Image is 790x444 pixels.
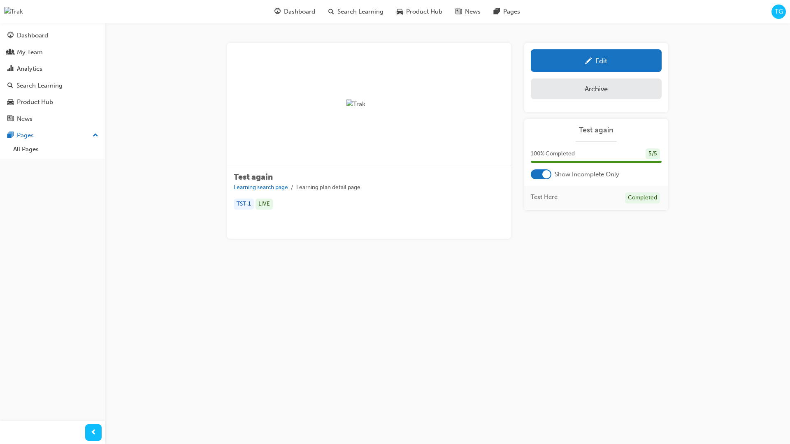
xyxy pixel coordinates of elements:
div: LIVE [256,199,273,210]
a: Analytics [3,61,102,76]
a: car-iconProduct Hub [390,3,449,20]
span: Dashboard [284,7,315,16]
button: DashboardMy TeamAnalyticsSearch LearningProduct HubNews [3,26,102,128]
span: car-icon [397,7,403,17]
span: search-icon [328,7,334,17]
span: Test Here [531,192,558,202]
a: pages-iconPages [487,3,527,20]
div: Search Learning [16,81,63,90]
div: News [17,114,33,124]
span: news-icon [455,7,462,17]
button: TG [771,5,786,19]
a: search-iconSearch Learning [322,3,390,20]
li: Learning plan detail page [296,183,360,192]
span: Show Incomplete Only [555,170,619,179]
span: Pages [503,7,520,16]
span: 100 % Completed [531,149,575,159]
a: Learning search page [234,184,288,191]
div: Edit [595,57,607,65]
a: Product Hub [3,95,102,110]
a: My Team [3,45,102,60]
button: Pages [3,128,102,143]
span: pages-icon [494,7,500,17]
a: Test again [531,125,662,135]
a: news-iconNews [449,3,487,20]
span: up-icon [93,130,98,141]
a: Dashboard [3,28,102,43]
div: My Team [17,48,43,57]
div: Pages [17,131,34,140]
div: Completed [625,192,660,203]
span: Product Hub [406,7,442,16]
a: All Pages [10,143,102,156]
span: News [465,7,481,16]
span: people-icon [7,49,14,56]
div: Dashboard [17,31,48,40]
span: TG [775,7,783,16]
div: Product Hub [17,97,53,107]
span: prev-icon [91,428,97,438]
span: Search Learning [337,7,383,16]
a: Edit [531,49,662,72]
div: TST-1 [234,199,254,210]
span: pencil-icon [585,58,592,66]
div: Archive [585,85,608,93]
a: guage-iconDashboard [268,3,322,20]
img: Trak [346,99,392,109]
span: pages-icon [7,132,14,139]
span: search-icon [7,82,13,90]
div: 5 / 5 [646,148,660,160]
span: chart-icon [7,65,14,73]
span: guage-icon [274,7,281,17]
a: Search Learning [3,78,102,93]
span: guage-icon [7,32,14,39]
div: Analytics [17,64,42,74]
span: car-icon [7,99,14,106]
a: News [3,111,102,127]
button: Archive [531,79,662,99]
span: Test again [234,172,273,182]
img: Trak [4,7,23,16]
span: news-icon [7,116,14,123]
